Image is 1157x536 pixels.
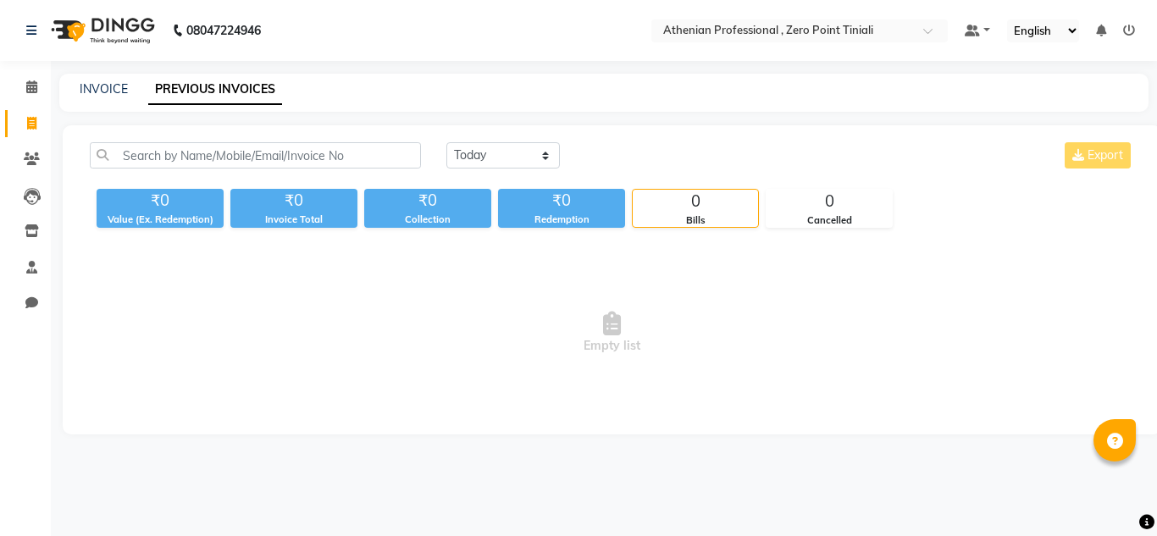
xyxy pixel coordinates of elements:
[90,142,421,169] input: Search by Name/Mobile/Email/Invoice No
[97,189,224,213] div: ₹0
[80,81,128,97] a: INVOICE
[90,248,1134,417] span: Empty list
[364,189,491,213] div: ₹0
[364,213,491,227] div: Collection
[633,190,758,213] div: 0
[43,7,159,54] img: logo
[767,213,892,228] div: Cancelled
[148,75,282,105] a: PREVIOUS INVOICES
[230,189,357,213] div: ₹0
[97,213,224,227] div: Value (Ex. Redemption)
[498,189,625,213] div: ₹0
[633,213,758,228] div: Bills
[767,190,892,213] div: 0
[186,7,261,54] b: 08047224946
[498,213,625,227] div: Redemption
[230,213,357,227] div: Invoice Total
